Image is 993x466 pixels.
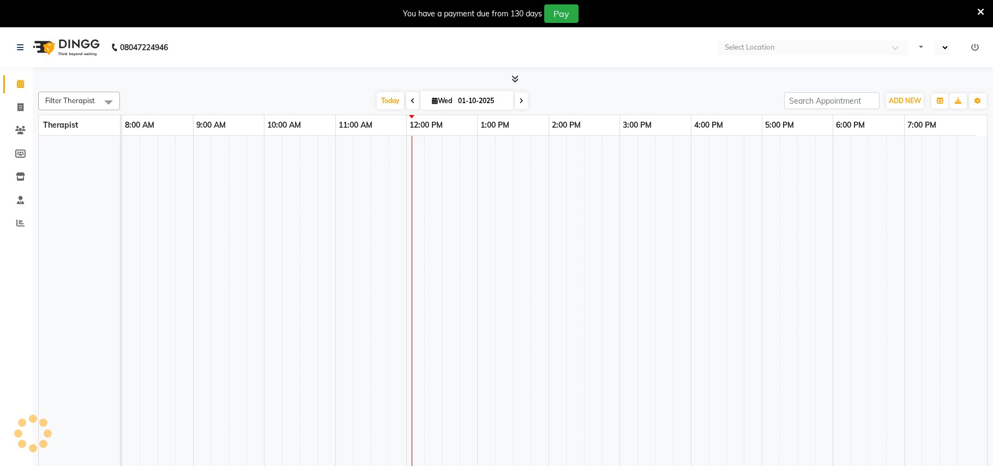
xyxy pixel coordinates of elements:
[377,92,404,109] span: Today
[762,117,797,133] a: 5:00 PM
[403,8,542,20] div: You have a payment due from 130 days
[544,4,579,23] button: Pay
[407,117,446,133] a: 12:00 PM
[28,32,103,63] img: logo
[264,117,304,133] a: 10:00 AM
[120,32,168,63] b: 08047224946
[833,117,868,133] a: 6:00 PM
[549,117,583,133] a: 2:00 PM
[122,117,157,133] a: 8:00 AM
[429,97,455,105] span: Wed
[194,117,228,133] a: 9:00 AM
[620,117,654,133] a: 3:00 PM
[905,117,939,133] a: 7:00 PM
[336,117,375,133] a: 11:00 AM
[478,117,512,133] a: 1:00 PM
[455,93,509,109] input: 2025-10-01
[784,92,880,109] input: Search Appointment
[43,120,78,130] span: Therapist
[691,117,726,133] a: 4:00 PM
[886,93,924,109] button: ADD NEW
[725,42,775,53] div: Select Location
[889,97,921,105] span: ADD NEW
[45,96,95,105] span: Filter Therapist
